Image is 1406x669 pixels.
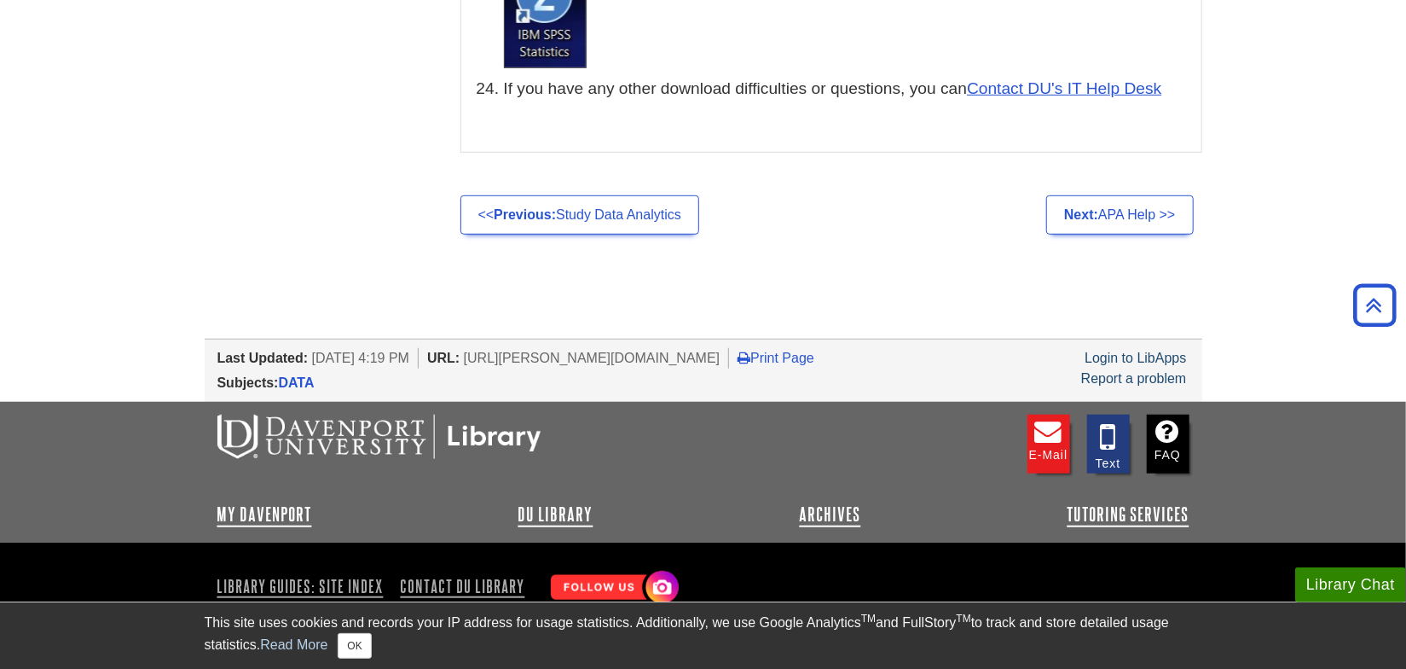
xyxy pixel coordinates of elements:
div: This site uses cookies and records your IP address for usage statistics. Additionally, we use Goo... [205,613,1202,659]
a: E-mail [1027,415,1070,474]
a: FAQ [1147,415,1189,474]
a: Print Page [738,351,814,365]
span: [URL][PERSON_NAME][DOMAIN_NAME] [464,351,720,365]
i: Print Page [738,351,750,364]
a: Text [1087,415,1130,474]
a: <<Previous:Study Data Analytics [460,195,699,235]
a: Contact DU Library [394,572,532,601]
a: DU Library [518,504,593,525]
sup: TM [861,613,876,625]
li: If you have any other download difficulties or questions, you can [504,77,1193,102]
a: My Davenport [217,504,312,525]
img: DU Libraries [217,415,541,459]
button: Library Chat [1295,567,1406,602]
span: URL: [427,351,460,365]
a: Back to Top [1347,294,1402,317]
span: Last Updated: [217,351,309,365]
sup: TM [957,613,971,625]
a: DATA [279,375,315,390]
a: Report a problem [1081,371,1187,386]
a: Read More [260,637,327,652]
strong: Previous: [494,207,556,222]
a: Login to LibApps [1085,351,1186,365]
button: Close [338,633,371,659]
a: Next:APA Help >> [1046,195,1193,235]
strong: Next: [1064,207,1098,222]
img: Follow Us! Instagram [542,564,683,613]
a: Tutoring Services [1068,504,1189,525]
span: [DATE] 4:19 PM [312,351,409,365]
span: Subjects: [217,375,279,390]
a: Library Guides: Site Index [217,572,391,601]
a: Archives [800,504,861,525]
a: Contact DU's IT Help Desk [967,79,1161,97]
